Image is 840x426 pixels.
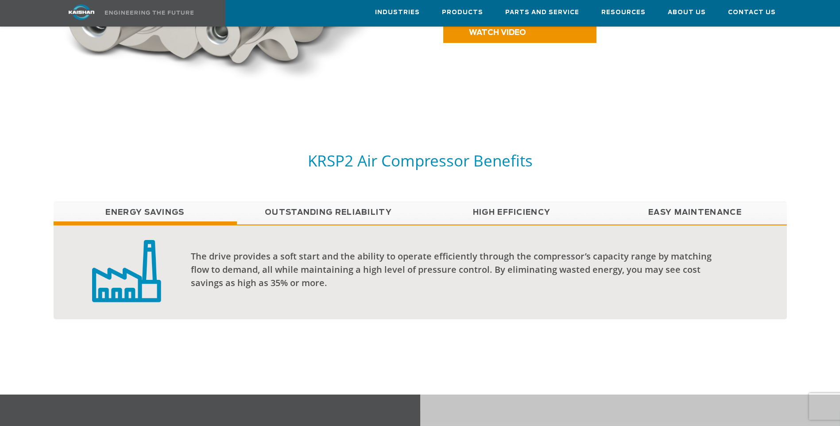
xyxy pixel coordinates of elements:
[604,201,787,224] a: Easy Maintenance
[442,8,483,18] span: Products
[191,250,728,290] div: The drive provides a soft start and the ability to operate efficiently through the compressor’s c...
[54,151,787,170] h5: KRSP2 Air Compressor Benefits
[469,29,526,36] span: WATCH VIDEO
[375,0,420,24] a: Industries
[505,0,579,24] a: Parts and Service
[92,239,161,302] img: low capital investment badge
[420,201,604,224] a: High Efficiency
[668,0,706,24] a: About Us
[237,201,420,224] a: Outstanding Reliability
[728,0,776,24] a: Contact Us
[442,0,483,24] a: Products
[668,8,706,18] span: About Us
[375,8,420,18] span: Industries
[505,8,579,18] span: Parts and Service
[54,201,237,224] a: Energy Savings
[601,8,646,18] span: Resources
[48,4,115,20] img: kaishan logo
[601,0,646,24] a: Resources
[105,11,194,15] img: Engineering the future
[54,225,787,319] div: Energy Savings
[728,8,776,18] span: Contact Us
[443,21,596,43] a: WATCH VIDEO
